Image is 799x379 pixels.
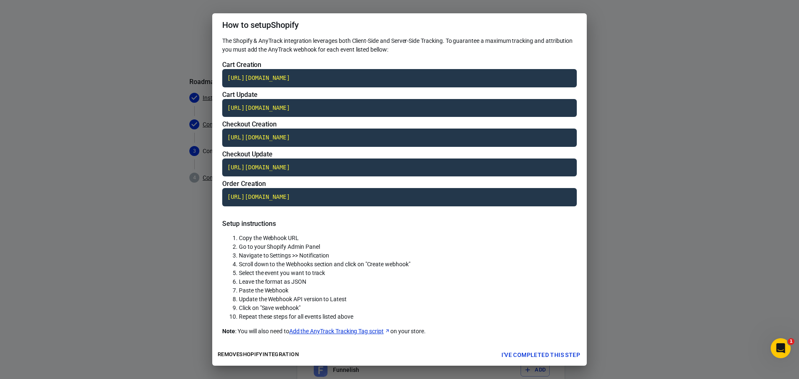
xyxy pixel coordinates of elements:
span: Order Creation [222,180,266,188]
span: Select the event you want to track [239,270,325,276]
code: Click to copy [222,129,577,147]
span: Cart Creation [222,61,261,69]
code: Click to copy [222,69,577,87]
span: Leave the format as JSON [239,278,306,285]
strong: Note [222,328,235,334]
button: RemoveShopifyintegration [216,348,301,361]
span: Update the Webhook API version to Latest [239,296,347,302]
span: Click on "Save webhook" [239,305,300,311]
span: Checkout Update [222,150,273,158]
span: Go to your Shopify Admin Panel [239,243,320,250]
code: Click to copy [222,99,577,117]
p: : You will also need to on your store. [222,327,577,336]
span: Checkout Creation [222,120,277,128]
span: Navigate to Settings >> Notification [239,252,329,259]
h5: Setup instructions [222,220,577,228]
span: The Shopify & AnyTrack integration leverages both Client-Side and Server-Side Tracking. To guaran... [222,37,573,53]
span: Paste the Webhook [239,287,288,294]
span: Copy the Webhook URL [239,235,299,241]
span: 1 [788,338,794,345]
code: Click to copy [222,188,577,206]
span: Repeat these steps for all events listed above [239,313,353,320]
span: Cart Update [222,91,257,99]
h2: How to setup Shopify [212,13,587,37]
a: Add the AnyTrack Tracking Tag script [289,327,390,336]
iframe: Intercom live chat [771,338,791,358]
button: I've completed this step [498,347,583,363]
code: Click to copy [222,159,577,177]
span: Scroll down to the Webhooks section and click on "Create webhook" [239,261,410,268]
